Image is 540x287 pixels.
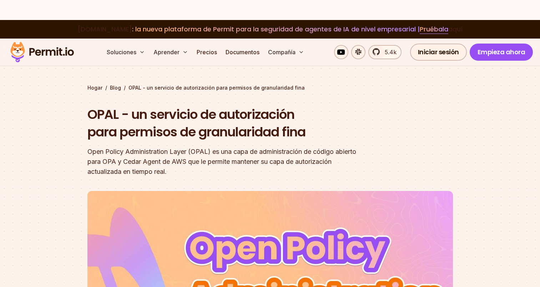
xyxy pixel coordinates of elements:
[418,47,459,56] font: Iniciar sesión
[478,47,525,56] font: Empieza ahora
[104,45,148,59] button: Soluciones
[7,40,77,64] img: Logotipo del permiso
[368,45,402,59] a: 5.4k
[448,25,463,34] font: aquí
[77,25,132,34] font: [DOMAIN_NAME]
[87,105,306,141] font: OPAL - un servicio de autorización para permisos de granularidad fina
[268,49,296,56] font: Compañía
[420,25,448,34] a: Pruébala
[410,44,467,61] a: Iniciar sesión
[197,49,217,56] font: Precios
[265,45,307,59] button: Compañía
[124,85,126,91] font: /
[110,85,121,91] font: Blog
[151,45,191,59] button: Aprender
[223,45,262,59] a: Documentos
[107,49,136,56] font: Soluciones
[226,49,259,56] font: Documentos
[87,148,356,175] font: Open Policy Administration Layer (OPAL) es una capa de administración de código abierto para OPA ...
[87,84,102,91] a: Hogar
[105,85,107,91] font: /
[87,85,102,91] font: Hogar
[132,25,420,34] font: : la nueva plataforma de Permit para la seguridad de agentes de IA de nivel empresarial |
[385,49,397,56] font: 5.4k
[110,84,121,91] a: Blog
[194,45,220,59] a: Precios
[153,49,180,56] font: Aprender
[470,44,533,61] a: Empieza ahora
